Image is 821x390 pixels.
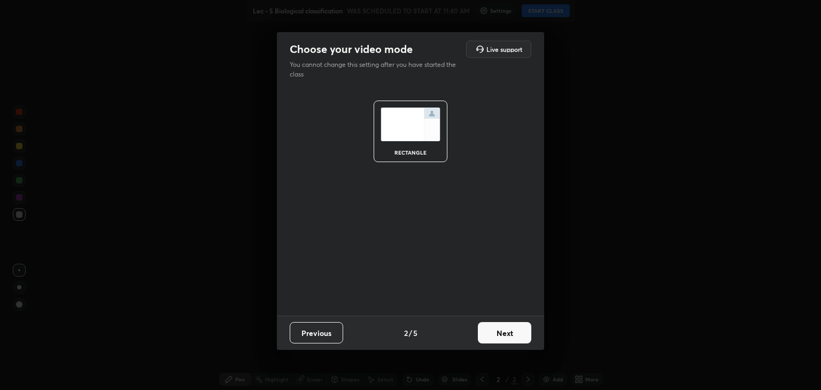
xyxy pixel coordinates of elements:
[404,327,408,339] h4: 2
[290,322,343,343] button: Previous
[381,108,440,141] img: normalScreenIcon.ae25ed63.svg
[478,322,531,343] button: Next
[409,327,412,339] h4: /
[413,327,417,339] h4: 5
[290,60,463,79] p: You cannot change this setting after you have started the class
[290,42,413,56] h2: Choose your video mode
[486,46,522,52] h5: Live support
[389,150,432,155] div: rectangle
